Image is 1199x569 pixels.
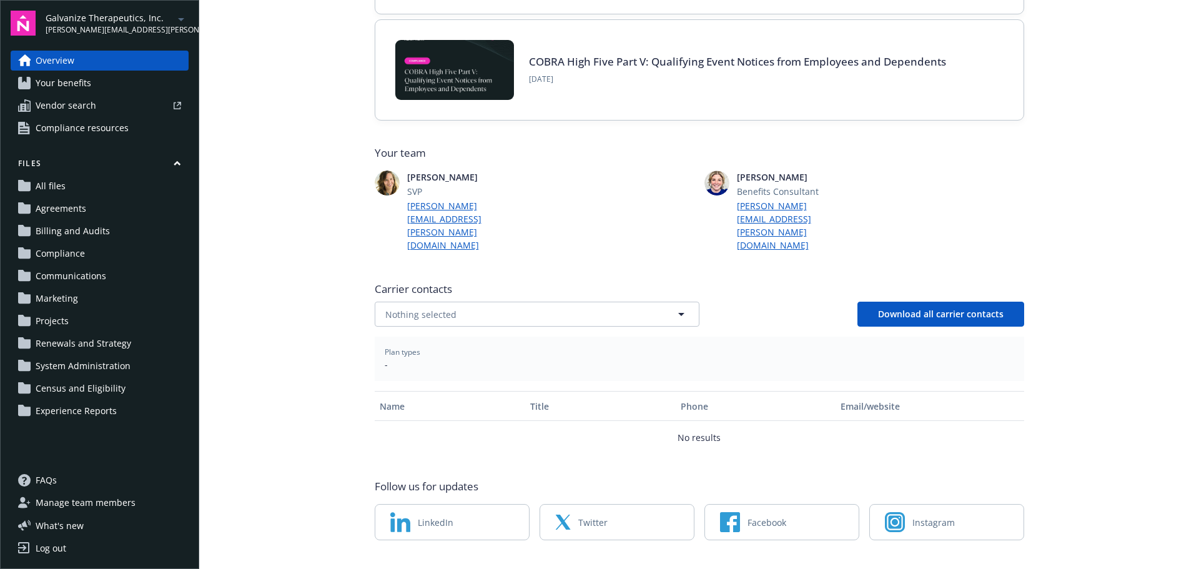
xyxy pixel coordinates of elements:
[11,244,189,264] a: Compliance
[11,96,189,116] a: Vendor search
[11,334,189,354] a: Renewals and Strategy
[11,266,189,286] a: Communications
[11,493,189,513] a: Manage team members
[36,356,131,376] span: System Administration
[11,519,104,532] button: What's new
[737,171,859,184] span: [PERSON_NAME]
[11,51,189,71] a: Overview
[11,176,189,196] a: All files
[11,311,189,331] a: Projects
[36,379,126,398] span: Census and Eligibility
[36,51,74,71] span: Overview
[11,470,189,490] a: FAQs
[380,400,520,413] div: Name
[36,401,117,421] span: Experience Reports
[11,199,189,219] a: Agreements
[36,519,84,532] span: What ' s new
[375,282,1024,297] span: Carrier contacts
[11,356,189,376] a: System Administration
[407,171,530,184] span: [PERSON_NAME]
[418,516,453,529] span: LinkedIn
[737,185,859,198] span: Benefits Consultant
[841,400,1019,413] div: Email/website
[11,379,189,398] a: Census and Eligibility
[174,11,189,26] a: arrowDropDown
[525,391,676,421] button: Title
[857,302,1024,327] button: Download all carrier contacts
[375,504,530,540] a: LinkedIn
[11,158,189,174] button: Files
[46,11,189,36] button: Galvanize Therapeutics, Inc.[PERSON_NAME][EMAIL_ADDRESS][PERSON_NAME][DOMAIN_NAME]arrowDropDown
[529,74,946,85] span: [DATE]
[36,538,66,558] div: Log out
[704,171,729,195] img: photo
[36,470,57,490] span: FAQs
[540,504,694,540] a: Twitter
[704,504,859,540] a: Facebook
[395,40,514,100] img: BLOG-Card Image - Compliance - COBRA High Five Pt 5 - 09-11-25.jpg
[385,308,456,321] span: Nothing selected
[375,391,525,421] button: Name
[36,493,136,513] span: Manage team members
[375,171,400,195] img: photo
[407,199,530,252] a: [PERSON_NAME][EMAIL_ADDRESS][PERSON_NAME][DOMAIN_NAME]
[11,221,189,241] a: Billing and Audits
[36,118,129,138] span: Compliance resources
[36,266,106,286] span: Communications
[681,400,831,413] div: Phone
[836,391,1024,421] button: Email/website
[385,347,1014,358] span: Plan types
[11,118,189,138] a: Compliance resources
[11,401,189,421] a: Experience Reports
[385,358,1014,371] span: -
[36,73,91,93] span: Your benefits
[11,11,36,36] img: navigator-logo.svg
[912,516,955,529] span: Instagram
[748,516,786,529] span: Facebook
[678,431,721,444] p: No results
[375,479,478,494] span: Follow us for updates
[869,504,1024,540] a: Instagram
[36,96,96,116] span: Vendor search
[407,185,530,198] span: SVP
[36,199,86,219] span: Agreements
[676,391,836,421] button: Phone
[737,199,859,252] a: [PERSON_NAME][EMAIL_ADDRESS][PERSON_NAME][DOMAIN_NAME]
[46,24,174,36] span: [PERSON_NAME][EMAIL_ADDRESS][PERSON_NAME][DOMAIN_NAME]
[375,146,1024,161] span: Your team
[36,334,131,354] span: Renewals and Strategy
[11,289,189,309] a: Marketing
[36,221,110,241] span: Billing and Audits
[46,11,174,24] span: Galvanize Therapeutics, Inc.
[375,302,699,327] button: Nothing selected
[36,311,69,331] span: Projects
[36,244,85,264] span: Compliance
[11,73,189,93] a: Your benefits
[36,176,66,196] span: All files
[36,289,78,309] span: Marketing
[530,400,671,413] div: Title
[578,516,608,529] span: Twitter
[529,54,946,69] a: COBRA High Five Part V: Qualifying Event Notices from Employees and Dependents
[878,308,1004,320] span: Download all carrier contacts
